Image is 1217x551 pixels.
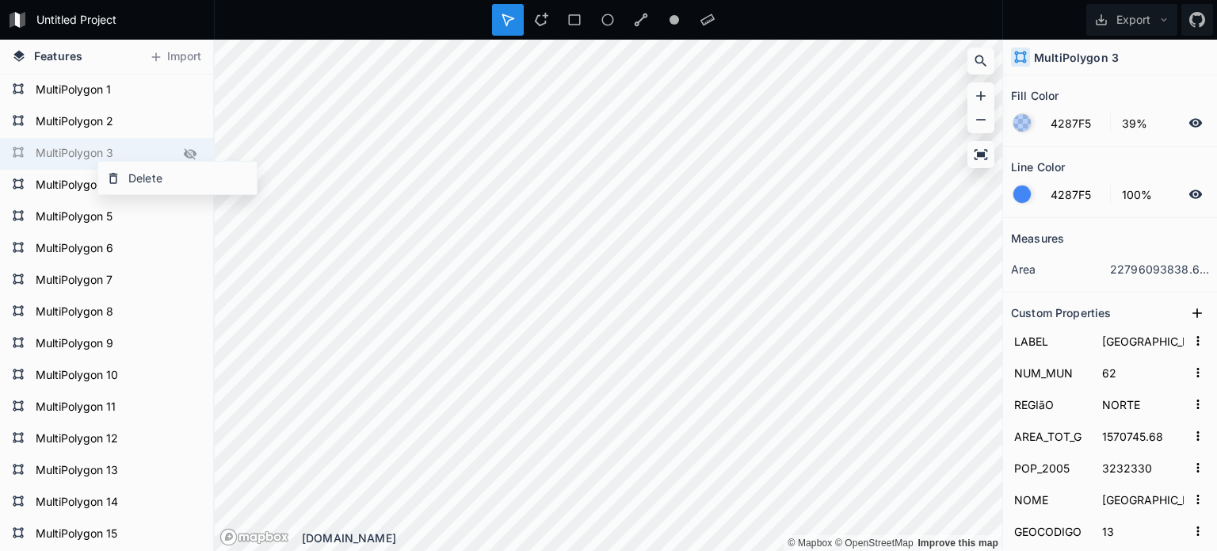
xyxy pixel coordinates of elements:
input: Empty [1099,519,1187,543]
input: Empty [1099,424,1187,448]
input: Name [1011,392,1091,416]
a: Mapbox [788,538,832,549]
input: Name [1011,488,1091,511]
a: Map feedback [918,538,998,549]
h4: MultiPolygon 3 [1034,49,1119,66]
h2: Custom Properties [1011,300,1111,325]
h2: Line Color [1011,155,1065,179]
button: Export [1086,4,1177,36]
a: Mapbox logo [219,528,289,546]
input: Empty [1099,361,1187,385]
input: Empty [1099,392,1187,416]
button: Import [141,44,209,70]
input: Name [1011,519,1091,543]
input: Empty [1099,488,1187,511]
h2: Measures [1011,226,1064,251]
input: Name [1011,424,1091,448]
h2: Fill Color [1011,83,1059,108]
input: Empty [1099,329,1187,353]
div: [DOMAIN_NAME] [302,530,1002,546]
dt: area [1011,261,1110,277]
input: Name [1011,329,1091,353]
input: Empty [1099,456,1187,480]
input: Name [1011,456,1091,480]
span: Features [34,48,82,64]
div: Delete [98,162,257,194]
a: OpenStreetMap [835,538,914,549]
input: Name [1011,361,1091,385]
dd: 22796093838.68 sq. km [1110,261,1209,277]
